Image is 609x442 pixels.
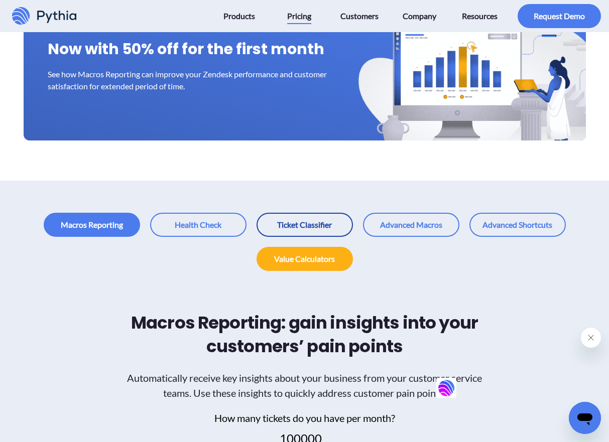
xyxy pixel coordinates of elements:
iframe: no content [436,378,456,398]
h1: Now with 50% off for the first month [48,38,562,60]
h1: Pythia [6,8,135,16]
iframe: Button to launch messaging window [569,402,601,434]
p: See how Macros Reporting can improve your Zendesk performance and customer satisfaction for exten... [48,68,337,92]
span: Company [403,8,436,24]
span: Pricing [287,8,311,24]
span: Hello 👋 Do you have any questions about pricing? Let's chat. [6,21,133,39]
div: How many tickets do you have per month? [119,410,490,425]
h2: Macros Reporting: gain insights into your customers’ pain points [119,311,490,358]
iframe: Close message from Pythia [581,328,601,348]
span: Customers [340,8,379,24]
span: Resources [462,8,498,24]
span: Products [223,8,255,24]
h3: Automatically receive key insights about your business from your customer service teams. Use thes... [119,370,490,400]
div: Pythia says "Hello 👋 Do you have any questions about pricing? Let's chat. ". Open messaging windo... [436,328,601,398]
